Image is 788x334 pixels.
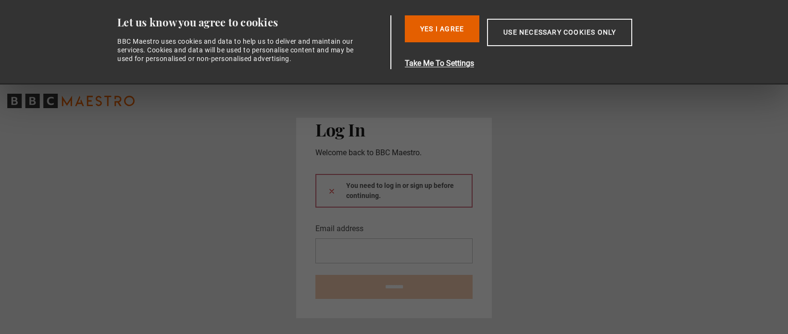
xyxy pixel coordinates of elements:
h2: Log In [315,119,473,139]
div: BBC Maestro uses cookies and data to help us to deliver and maintain our services. Cookies and da... [117,37,360,63]
p: Welcome back to BBC Maestro. [315,147,473,159]
div: Let us know you agree to cookies [117,15,387,29]
svg: BBC Maestro [7,94,135,108]
button: Yes I Agree [405,15,479,42]
div: You need to log in or sign up before continuing. [315,174,473,208]
button: Take Me To Settings [405,58,678,69]
label: Email address [315,223,363,235]
button: Use necessary cookies only [487,19,632,46]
